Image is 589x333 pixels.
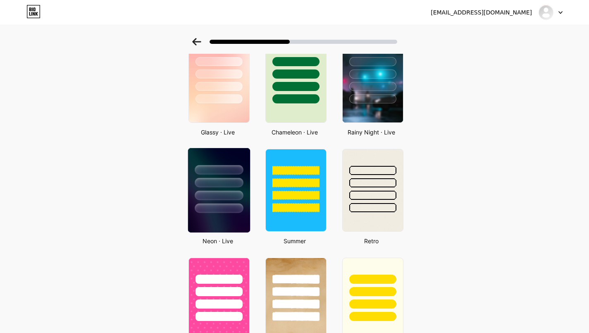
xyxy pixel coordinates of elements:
img: neon.jpg [188,148,250,232]
div: Summer [263,237,327,245]
div: Neon · Live [186,237,250,245]
img: rawann19 [538,5,554,20]
div: Chameleon · Live [263,128,327,137]
div: Glassy · Live [186,128,250,137]
div: [EMAIL_ADDRESS][DOMAIN_NAME] [431,8,532,17]
div: Retro [340,237,403,245]
div: Rainy Night · Live [340,128,403,137]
